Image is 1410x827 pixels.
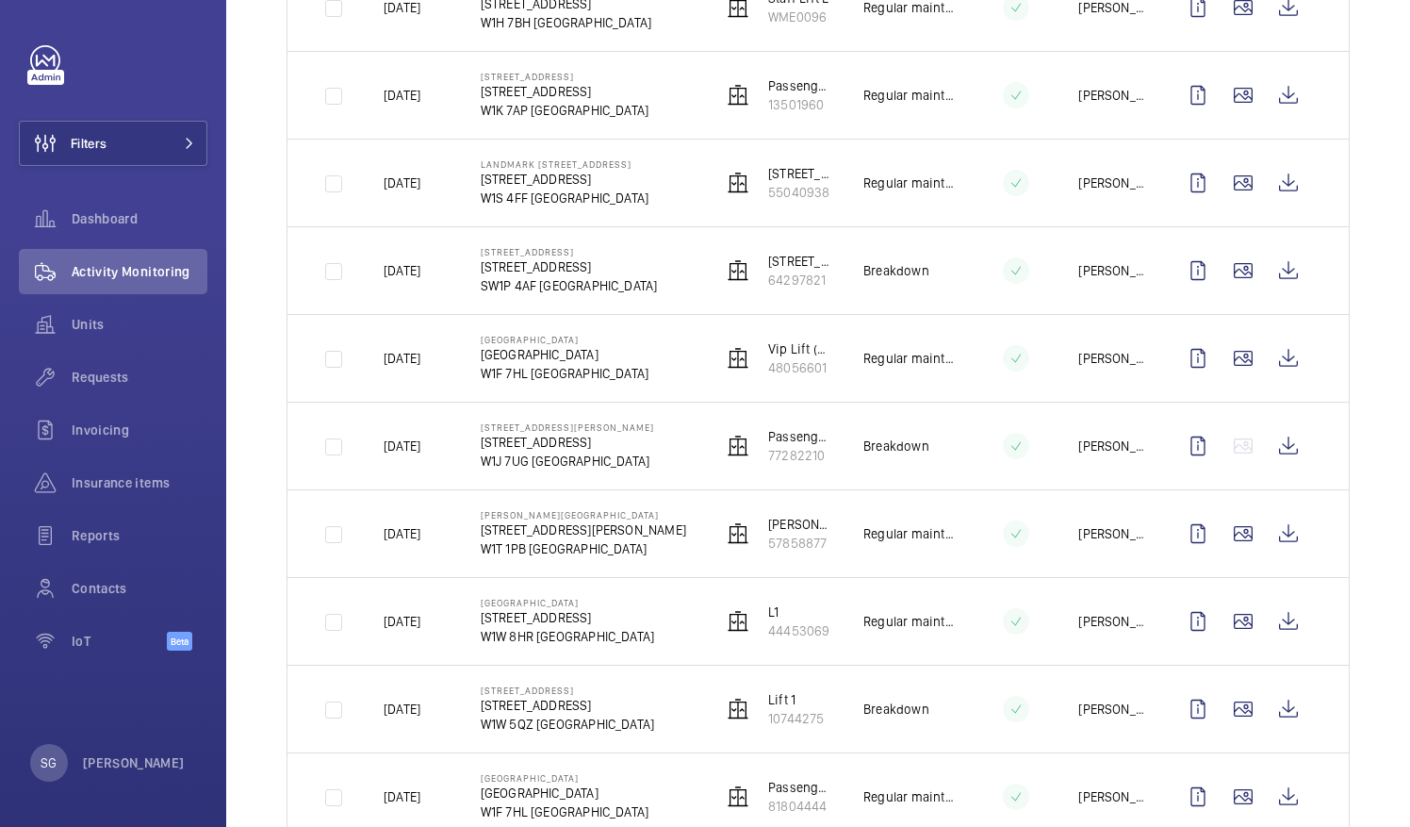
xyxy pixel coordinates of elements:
[768,427,833,446] p: Passenger Lift
[863,86,954,105] p: Regular maintenance
[1078,612,1145,631] p: [PERSON_NAME]
[1078,86,1145,105] p: [PERSON_NAME]
[384,524,420,543] p: [DATE]
[481,345,649,364] p: [GEOGRAPHIC_DATA]
[72,421,207,439] span: Invoicing
[768,183,833,202] p: 55040938
[768,709,824,728] p: 10744275
[72,315,207,334] span: Units
[72,209,207,228] span: Dashboard
[768,339,833,358] p: Vip Lift (5FLR)
[71,134,107,153] span: Filters
[768,8,828,26] p: WME0096
[1078,700,1145,719] p: [PERSON_NAME]
[481,509,686,521] p: [PERSON_NAME][GEOGRAPHIC_DATA]
[768,603,829,621] p: L1
[863,787,954,806] p: Regular maintenance
[768,621,829,640] p: 44453069
[727,172,749,194] img: elevator.svg
[384,437,420,455] p: [DATE]
[481,802,649,821] p: W1F 7HL [GEOGRAPHIC_DATA]
[768,76,833,95] p: Passenger lift
[72,632,167,651] span: IoT
[481,597,655,608] p: [GEOGRAPHIC_DATA]
[481,685,655,696] p: [STREET_ADDRESS]
[768,797,833,816] p: 81804444
[481,608,655,627] p: [STREET_ADDRESS]
[768,164,833,183] p: [STREET_ADDRESS].
[72,526,207,545] span: Reports
[1078,437,1145,455] p: [PERSON_NAME]
[481,101,649,120] p: W1K 7AP [GEOGRAPHIC_DATA]
[1078,524,1145,543] p: [PERSON_NAME]
[481,158,649,170] p: Landmark [STREET_ADDRESS]
[481,82,649,101] p: [STREET_ADDRESS]
[384,787,420,806] p: [DATE]
[72,579,207,598] span: Contacts
[863,700,929,719] p: Breakdown
[481,422,654,433] p: [STREET_ADDRESS][PERSON_NAME]
[768,358,833,377] p: 48056601
[863,261,929,280] p: Breakdown
[768,271,833,289] p: 64297821
[384,700,420,719] p: [DATE]
[384,174,420,192] p: [DATE]
[384,261,420,280] p: [DATE]
[481,521,686,539] p: [STREET_ADDRESS][PERSON_NAME]
[481,772,649,784] p: [GEOGRAPHIC_DATA]
[768,446,833,465] p: 77282210
[83,753,185,772] p: [PERSON_NAME]
[1078,261,1145,280] p: [PERSON_NAME]
[481,433,654,452] p: [STREET_ADDRESS]
[863,524,954,543] p: Regular maintenance
[863,437,929,455] p: Breakdown
[481,696,655,715] p: [STREET_ADDRESS]
[481,627,655,646] p: W1W 8HR [GEOGRAPHIC_DATA]
[481,364,649,383] p: W1F 7HL [GEOGRAPHIC_DATA]
[72,262,207,281] span: Activity Monitoring
[727,259,749,282] img: elevator.svg
[72,473,207,492] span: Insurance items
[863,612,954,631] p: Regular maintenance
[481,452,654,471] p: W1J 7UG [GEOGRAPHIC_DATA]
[727,347,749,370] img: elevator.svg
[481,189,649,207] p: W1S 4FF [GEOGRAPHIC_DATA]
[41,753,57,772] p: SG
[727,786,749,808] img: elevator.svg
[768,690,824,709] p: Lift 1
[481,334,649,345] p: [GEOGRAPHIC_DATA]
[481,71,649,82] p: [STREET_ADDRESS]
[481,257,658,276] p: [STREET_ADDRESS]
[72,368,207,387] span: Requests
[481,170,649,189] p: [STREET_ADDRESS]
[481,784,649,802] p: [GEOGRAPHIC_DATA]
[727,610,749,633] img: elevator.svg
[1078,787,1145,806] p: [PERSON_NAME]
[768,515,833,534] p: [PERSON_NAME][GEOGRAPHIC_DATA] W1T1PB
[863,349,954,368] p: Regular maintenance
[727,435,749,457] img: elevator.svg
[481,246,658,257] p: [STREET_ADDRESS]
[1078,349,1145,368] p: [PERSON_NAME]
[727,522,749,545] img: elevator.svg
[481,539,686,558] p: W1T 1PB [GEOGRAPHIC_DATA]
[481,715,655,734] p: W1W 5QZ [GEOGRAPHIC_DATA]
[19,121,207,166] button: Filters
[481,13,693,32] p: W1H 7BH [GEOGRAPHIC_DATA]
[727,698,749,720] img: elevator.svg
[863,174,954,192] p: Regular maintenance
[768,778,833,797] p: Passenger LH (6FLR)
[384,612,420,631] p: [DATE]
[768,534,833,553] p: 57858877
[481,276,658,295] p: SW1P 4AF [GEOGRAPHIC_DATA]
[384,86,420,105] p: [DATE]
[727,84,749,107] img: elevator.svg
[768,252,833,271] p: [STREET_ADDRESS]
[384,349,420,368] p: [DATE]
[167,632,192,651] span: Beta
[768,95,833,114] p: 13501960
[1078,174,1145,192] p: [PERSON_NAME]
